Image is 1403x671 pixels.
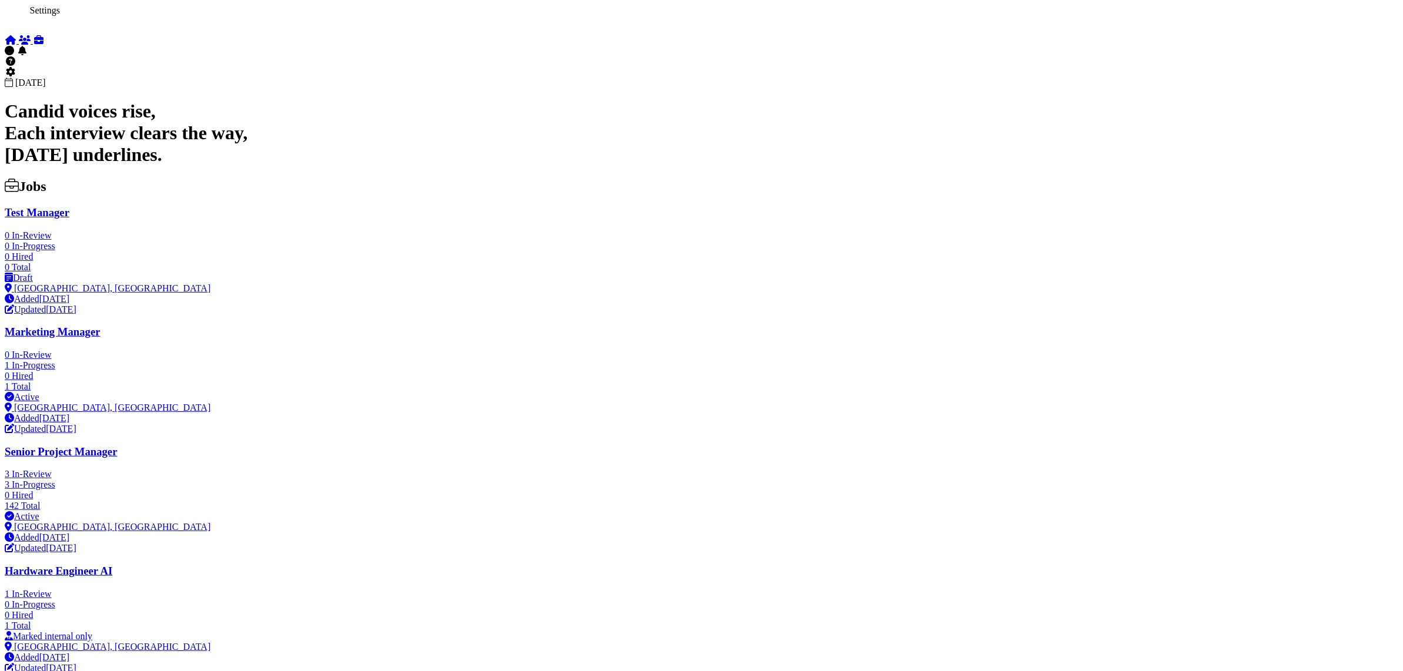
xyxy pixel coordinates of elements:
[12,479,55,489] span: In-Progress
[5,413,1398,424] div: Added
[39,532,70,542] time: Jan 27, 2025
[12,610,33,620] span: Hired
[21,501,41,511] span: Total
[5,283,1398,294] div: [GEOGRAPHIC_DATA], [GEOGRAPHIC_DATA]
[5,479,9,489] span: 3
[12,371,33,381] span: Hired
[12,350,52,360] span: In-Review
[12,241,55,251] span: In-Progress
[5,251,9,261] span: 0
[12,589,52,599] span: In-Review
[12,360,55,370] span: In-Progress
[5,631,1398,642] div: Marked internal only
[5,469,9,479] span: 3
[12,262,31,272] span: Total
[5,273,1398,283] div: Draft
[39,652,70,662] time: Jan 07, 2025
[5,589,9,599] span: 1
[5,599,9,609] span: 0
[5,610,9,620] span: 0
[12,620,31,630] span: Total
[5,381,9,391] span: 1
[5,652,1398,663] div: Added
[39,294,70,304] time: Aug 20, 2025
[5,206,1398,315] a: Test Manager 0 In-Review 0 In-Progress 0 Hired 0 Total Draft [GEOGRAPHIC_DATA], [GEOGRAPHIC_DATA]...
[5,262,9,272] span: 0
[15,78,46,88] time: [DATE]
[12,381,31,391] span: Total
[46,543,76,553] time: Aug 14, 2025
[5,511,1398,522] div: Active
[46,424,76,434] time: Jun 09, 2025
[5,326,1398,338] h3: Marketing Manager
[5,304,1398,315] div: Updated
[5,241,9,251] span: 0
[5,350,9,360] span: 0
[12,251,33,261] span: Hired
[5,326,1398,434] a: Marketing Manager 0 In-Review 1 In-Progress 0 Hired 1 Total Active [GEOGRAPHIC_DATA], [GEOGRAPHIC...
[5,543,1398,553] div: Updated
[5,294,1398,304] div: Added
[12,599,55,609] span: In-Progress
[5,371,9,381] span: 0
[12,230,52,240] span: In-Review
[5,206,1398,219] h3: Test Manager
[46,304,76,314] time: Aug 20, 2025
[30,5,61,16] div: Settings
[5,402,1398,413] div: [GEOGRAPHIC_DATA], [GEOGRAPHIC_DATA]
[5,522,1398,532] div: [GEOGRAPHIC_DATA], [GEOGRAPHIC_DATA]
[39,413,70,423] time: May 21, 2025
[5,360,9,370] span: 1
[5,230,9,240] span: 0
[5,445,1398,554] a: Senior Project Manager 3 In-Review 3 In-Progress 0 Hired 142 Total Active [GEOGRAPHIC_DATA], [GEO...
[5,392,1398,402] div: Active
[12,469,52,479] span: In-Review
[5,620,9,630] span: 1
[5,445,1398,458] h3: Senior Project Manager
[5,532,1398,543] div: Added
[5,565,1398,578] h3: Hardware Engineer AI
[5,179,1398,194] h2: Jobs
[5,490,9,500] span: 0
[5,642,1398,652] div: [GEOGRAPHIC_DATA], [GEOGRAPHIC_DATA]
[5,501,19,511] span: 142
[5,424,1398,434] div: Updated
[12,490,33,500] span: Hired
[5,100,1398,166] h1: Candid voices rise, Each interview clears the way, [DATE] underlines.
